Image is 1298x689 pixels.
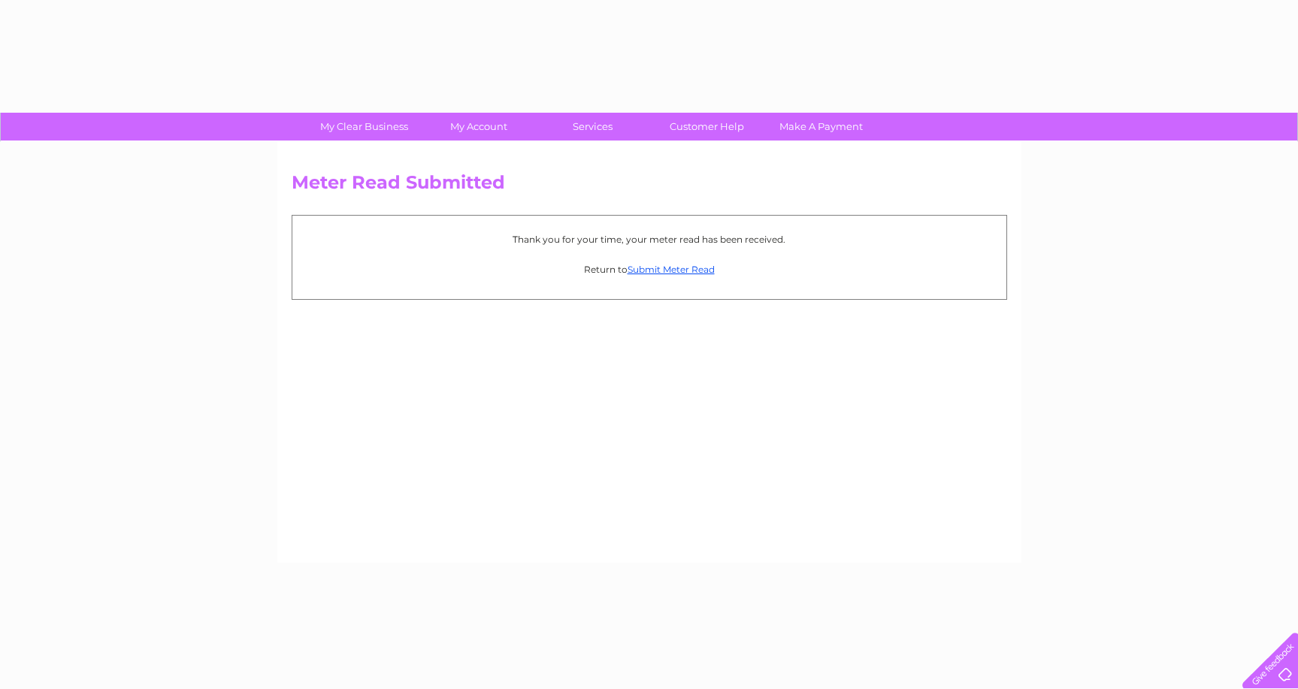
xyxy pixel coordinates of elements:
[302,113,426,141] a: My Clear Business
[531,113,655,141] a: Services
[416,113,540,141] a: My Account
[628,264,715,275] a: Submit Meter Read
[292,172,1007,201] h2: Meter Read Submitted
[300,232,999,246] p: Thank you for your time, your meter read has been received.
[645,113,769,141] a: Customer Help
[300,262,999,277] p: Return to
[759,113,883,141] a: Make A Payment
